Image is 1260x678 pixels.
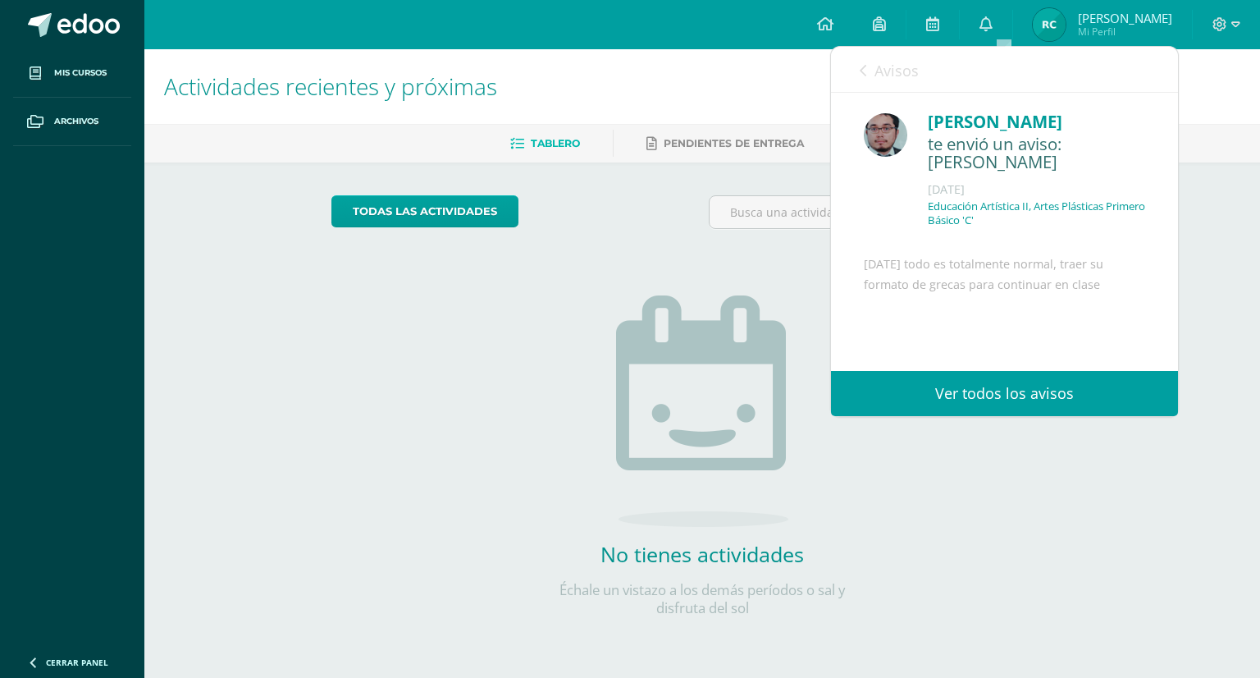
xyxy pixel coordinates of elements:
a: Tablero [510,131,580,157]
img: 26a00f5eb213dc1aa4cded5c7343e6cd.png [1033,8,1066,41]
span: Cerrar panel [46,657,108,668]
span: Mis cursos [54,66,107,80]
span: Mi Perfil [1078,25,1172,39]
span: Tablero [531,137,580,149]
a: Ver todos los avisos [831,371,1178,416]
span: Avisos [874,61,919,80]
span: 350 [1044,60,1066,78]
a: Archivos [13,98,131,146]
p: Educación Artística II, Artes Plásticas Primero Básico 'C' [928,199,1145,227]
span: avisos sin leer [1044,60,1149,78]
a: Pendientes de entrega [646,131,804,157]
img: 5fac68162d5e1b6fbd390a6ac50e103d.png [864,113,907,157]
input: Busca una actividad próxima aquí... [710,196,1073,228]
h2: No tienes actividades [538,540,866,568]
p: Échale un vistazo a los demás períodos o sal y disfruta del sol [538,581,866,617]
span: Archivos [54,115,98,128]
span: Pendientes de entrega [664,137,804,149]
a: Mis cursos [13,49,131,98]
div: [DATE] todo es totalmente normal, traer su formato de grecas para continuar en clase [864,254,1145,415]
span: Actividades recientes y próximas [164,71,497,102]
div: [DATE] [928,181,1145,198]
div: [PERSON_NAME] [928,109,1145,135]
span: [PERSON_NAME] [1078,10,1172,26]
div: te envió un aviso: Aviso [928,135,1145,173]
img: no_activities.png [616,295,788,527]
a: todas las Actividades [331,195,518,227]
